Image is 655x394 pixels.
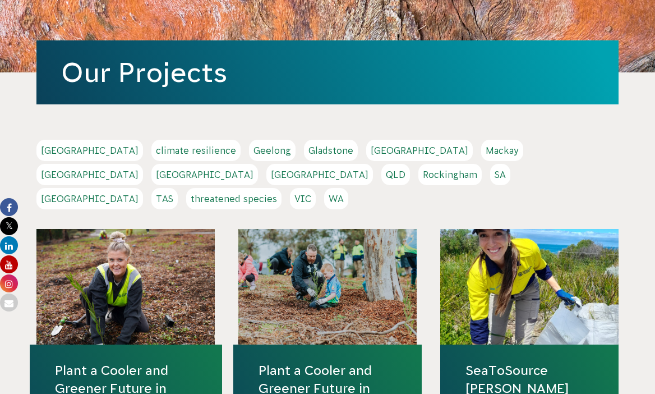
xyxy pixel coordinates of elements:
a: Geelong [249,140,296,161]
a: WA [324,188,348,209]
a: threatened species [186,188,282,209]
a: [GEOGRAPHIC_DATA] [151,164,258,185]
a: [GEOGRAPHIC_DATA] [36,140,143,161]
a: Gladstone [304,140,358,161]
a: [GEOGRAPHIC_DATA] [266,164,373,185]
a: [GEOGRAPHIC_DATA] [366,140,473,161]
a: climate resilience [151,140,241,161]
a: SA [490,164,510,185]
a: [GEOGRAPHIC_DATA] [36,164,143,185]
a: Mackay [481,140,523,161]
a: Our Projects [61,57,227,88]
a: VIC [290,188,316,209]
a: [GEOGRAPHIC_DATA] [36,188,143,209]
a: Rockingham [418,164,482,185]
a: TAS [151,188,178,209]
a: QLD [381,164,410,185]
